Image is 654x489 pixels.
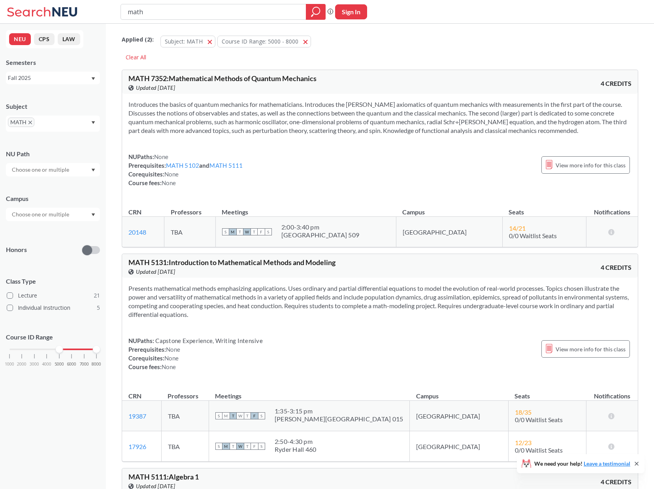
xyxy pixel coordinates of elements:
span: None [166,346,180,353]
a: 20148 [128,228,146,236]
span: 4 CREDITS [601,478,631,486]
div: NUPaths: Prerequisites: and Corequisites: Course fees: [128,152,243,187]
span: S [222,228,229,235]
div: Clear All [122,51,150,63]
section: Presents mathematical methods emphasizing applications. Uses ordinary and partial differential eq... [128,284,631,319]
span: F [251,412,258,419]
th: Professors [164,200,216,217]
th: Seats [502,200,586,217]
span: M [222,412,230,419]
span: Updated [DATE] [136,83,175,92]
span: 8000 [92,362,101,366]
div: [GEOGRAPHIC_DATA] 509 [281,231,359,239]
div: magnifying glass [306,4,326,20]
a: 17926 [128,443,146,450]
span: 12 / 23 [515,439,531,446]
td: [GEOGRAPHIC_DATA] [396,217,502,247]
th: Seats [508,384,586,401]
span: Applied ( 2 ): [122,35,154,44]
span: Updated [DATE] [136,267,175,276]
span: T [244,443,251,450]
th: Meetings [209,384,410,401]
svg: Dropdown arrow [91,169,95,172]
span: M [222,443,230,450]
span: W [237,443,244,450]
span: Course ID Range: 5000 - 8000 [222,38,298,45]
svg: X to remove pill [28,121,32,124]
span: T [251,228,258,235]
p: Course ID Range [6,333,100,342]
th: Notifications [586,384,638,401]
span: None [164,354,179,362]
span: Capstone Experience, Writing Intensive [154,337,263,344]
span: 5 [97,303,100,312]
div: NU Path [6,150,100,158]
span: S [258,412,265,419]
span: 4000 [42,362,51,366]
button: Subject: MATH [160,36,215,47]
span: 4 CREDITS [601,79,631,88]
svg: magnifying glass [311,6,320,17]
div: MATHX to remove pillDropdown arrow [6,116,100,132]
span: 1000 [5,362,14,366]
th: Notifications [586,200,638,217]
span: T [244,412,251,419]
span: 21 [94,291,100,300]
input: Class, professor, course number, "phrase" [127,5,300,19]
span: F [258,228,265,235]
span: View more info for this class [556,344,626,354]
span: T [230,412,237,419]
span: MATH 5131 : Introduction to Mathematical Methods and Modeling [128,258,335,267]
td: [GEOGRAPHIC_DATA] [410,431,509,462]
span: 0/0 Waitlist Seats [515,446,563,454]
span: We need your help! [534,461,630,466]
span: MATHX to remove pill [8,118,34,127]
span: T [230,443,237,450]
svg: Dropdown arrow [91,77,95,80]
div: CRN [128,208,141,216]
span: Class Type [6,277,100,286]
div: 2:00 - 3:40 pm [281,223,359,231]
button: Course ID Range: 5000 - 8000 [217,36,311,47]
label: Lecture [7,290,100,301]
span: T [236,228,243,235]
a: 19387 [128,412,146,420]
td: TBA [161,401,209,431]
div: Campus [6,194,100,203]
div: Fall 2025 [8,74,90,82]
div: Semesters [6,58,100,67]
a: MATH 5102 [166,162,199,169]
span: 4 CREDITS [601,263,631,272]
input: Choose one or multiple [8,210,74,219]
span: 3000 [30,362,39,366]
span: None [164,171,179,178]
div: Dropdown arrow [6,208,100,221]
span: MATH 5111 : Algebra 1 [128,472,199,481]
div: 2:50 - 4:30 pm [275,438,317,445]
section: Introduces the basics of quantum mechanics for mathematicians. Introduces the [PERSON_NAME] axiom... [128,100,631,135]
th: Professors [161,384,209,401]
span: 0/0 Waitlist Seats [509,232,557,239]
input: Choose one or multiple [8,165,74,174]
div: CRN [128,392,141,400]
span: S [215,412,222,419]
span: None [154,153,168,160]
th: Campus [396,200,502,217]
span: Subject: MATH [165,38,203,45]
span: None [162,179,176,186]
a: Leave a testimonial [584,460,630,467]
div: Fall 2025Dropdown arrow [6,72,100,84]
span: 14 / 21 [509,224,526,232]
div: Subject [6,102,100,111]
span: 2000 [17,362,26,366]
span: S [265,228,272,235]
button: CPS [34,33,55,45]
div: NUPaths: Prerequisites: Corequisites: Course fees: [128,336,263,371]
span: View more info for this class [556,160,626,170]
span: S [258,443,265,450]
span: 7000 [79,362,89,366]
span: None [162,363,176,370]
div: Ryder Hall 460 [275,445,317,453]
svg: Dropdown arrow [91,121,95,124]
p: Honors [6,245,27,254]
